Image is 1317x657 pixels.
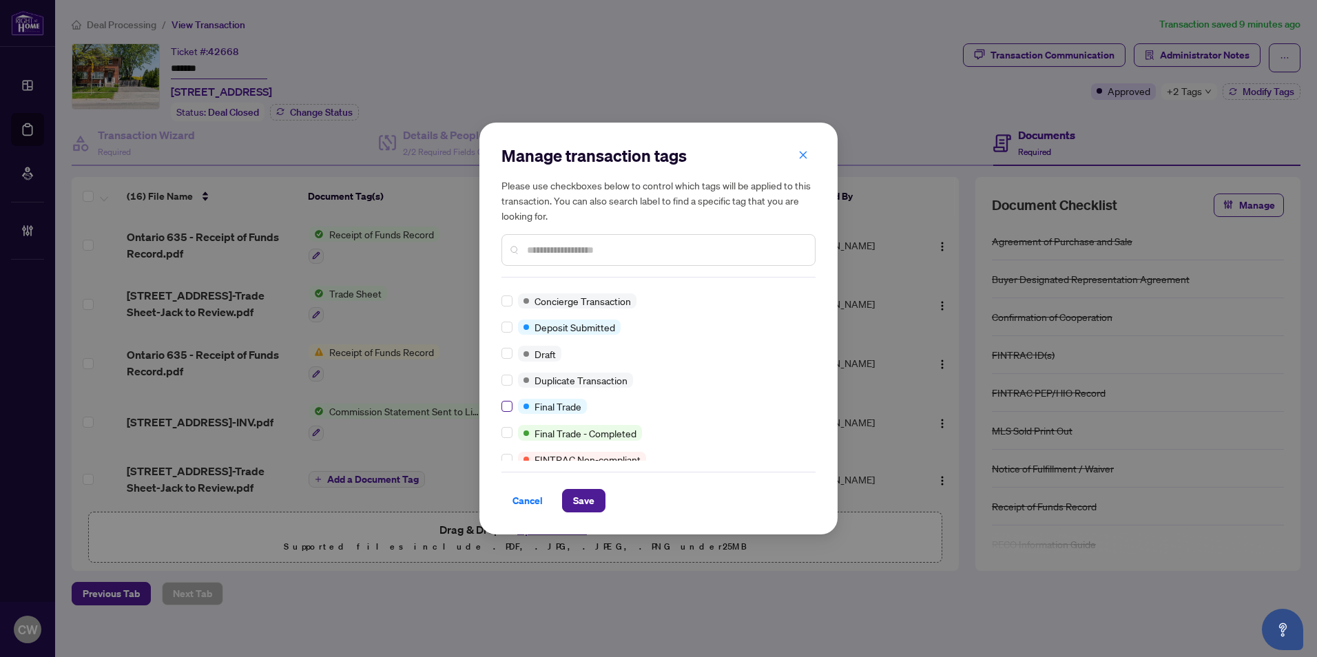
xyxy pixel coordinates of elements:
[535,373,628,388] span: Duplicate Transaction
[535,293,631,309] span: Concierge Transaction
[798,150,808,160] span: close
[535,346,556,362] span: Draft
[501,178,816,223] h5: Please use checkboxes below to control which tags will be applied to this transaction. You can al...
[535,426,636,441] span: Final Trade - Completed
[573,490,594,512] span: Save
[512,490,543,512] span: Cancel
[1262,609,1303,650] button: Open asap
[535,399,581,414] span: Final Trade
[501,489,554,512] button: Cancel
[535,452,641,467] span: FINTRAC Non-compliant
[562,489,605,512] button: Save
[535,320,615,335] span: Deposit Submitted
[501,145,816,167] h2: Manage transaction tags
